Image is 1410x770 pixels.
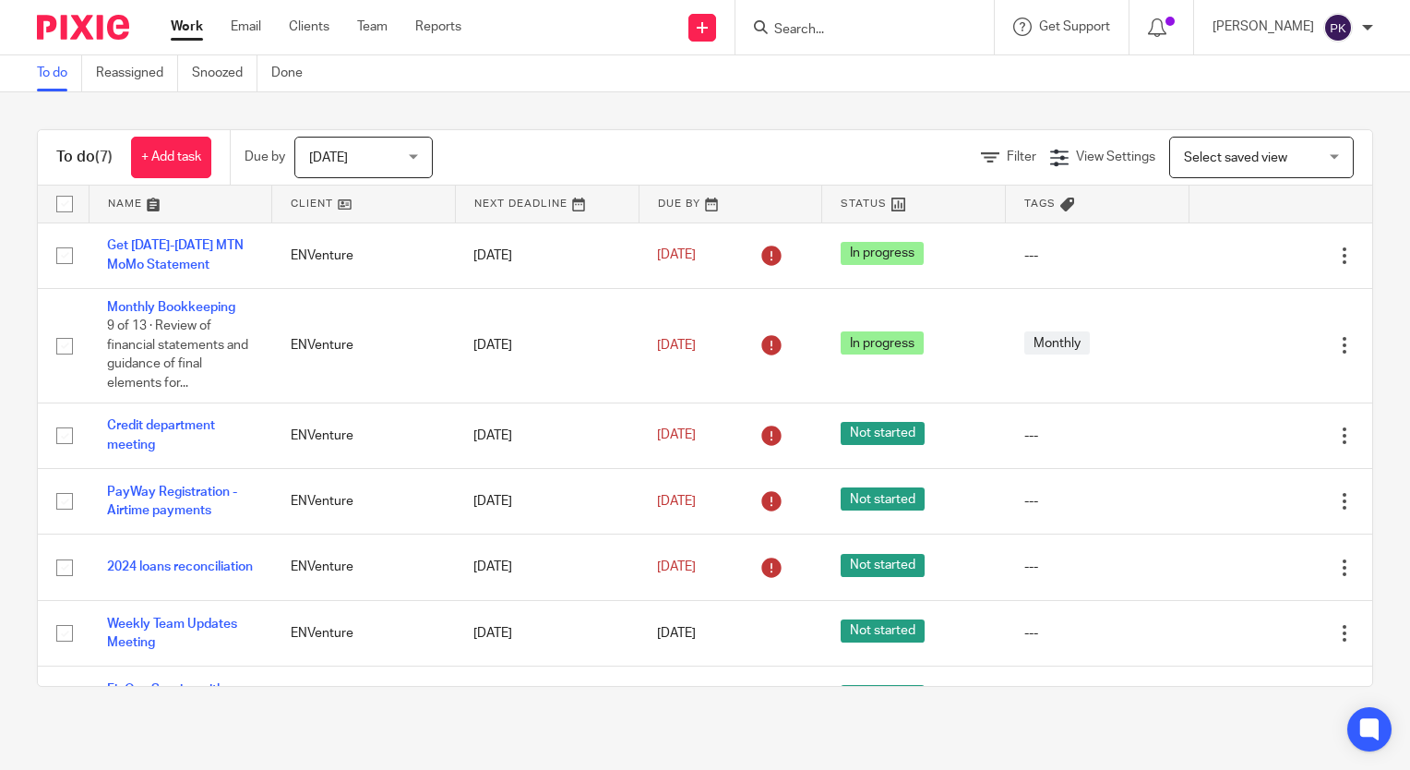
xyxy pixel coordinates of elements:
[37,55,82,91] a: To do
[37,15,129,40] img: Pixie
[657,249,696,262] span: [DATE]
[272,223,456,288] td: ENVenture
[1024,558,1171,576] div: ---
[272,288,456,403] td: ENVenture
[272,600,456,666] td: ENVenture
[772,22,938,39] input: Search
[841,620,925,643] span: Not started
[657,627,696,640] span: [DATE]
[272,535,456,600] td: ENVenture
[1184,151,1287,164] span: Select saved view
[841,487,925,511] span: Not started
[415,18,461,36] a: Reports
[1213,18,1314,36] p: [PERSON_NAME]
[309,151,348,164] span: [DATE]
[455,667,639,732] td: [DATE]
[107,486,237,517] a: PayWay Registration - Airtime payments
[1024,331,1090,355] span: Monthly
[657,339,696,352] span: [DATE]
[1024,427,1171,445] div: ---
[455,288,639,403] td: [DATE]
[107,683,224,715] a: FinOps Session with [PERSON_NAME]
[1076,150,1155,163] span: View Settings
[455,223,639,288] td: [DATE]
[289,18,329,36] a: Clients
[1024,624,1171,643] div: ---
[455,535,639,600] td: [DATE]
[841,331,924,355] span: In progress
[107,618,237,649] a: Weekly Team Updates Meeting
[841,685,925,708] span: Not started
[1024,247,1171,265] div: ---
[1024,492,1171,511] div: ---
[357,18,388,36] a: Team
[107,301,235,314] a: Monthly Bookkeeping
[107,239,244,271] a: Get [DATE]-[DATE] MTN MoMo Statement
[1024,199,1056,209] span: Tags
[841,422,925,445] span: Not started
[95,150,113,164] span: (7)
[96,55,178,91] a: Reassigned
[56,148,113,167] h1: To do
[272,667,456,732] td: ENVenture
[245,148,285,166] p: Due by
[1323,13,1353,42] img: svg%3E
[107,320,248,391] span: 9 of 13 · Review of financial statements and guidance of final elements for...
[657,560,696,573] span: [DATE]
[192,55,257,91] a: Snoozed
[657,429,696,442] span: [DATE]
[231,18,261,36] a: Email
[271,55,317,91] a: Done
[107,560,253,573] a: 2024 loans reconciliation
[1039,20,1110,33] span: Get Support
[131,137,211,178] a: + Add task
[107,419,215,451] a: Credit department meeting
[1007,150,1036,163] span: Filter
[841,554,925,577] span: Not started
[272,468,456,534] td: ENVenture
[171,18,203,36] a: Work
[455,403,639,468] td: [DATE]
[455,600,639,666] td: [DATE]
[657,495,696,508] span: [DATE]
[272,403,456,468] td: ENVenture
[455,468,639,534] td: [DATE]
[841,242,924,265] span: In progress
